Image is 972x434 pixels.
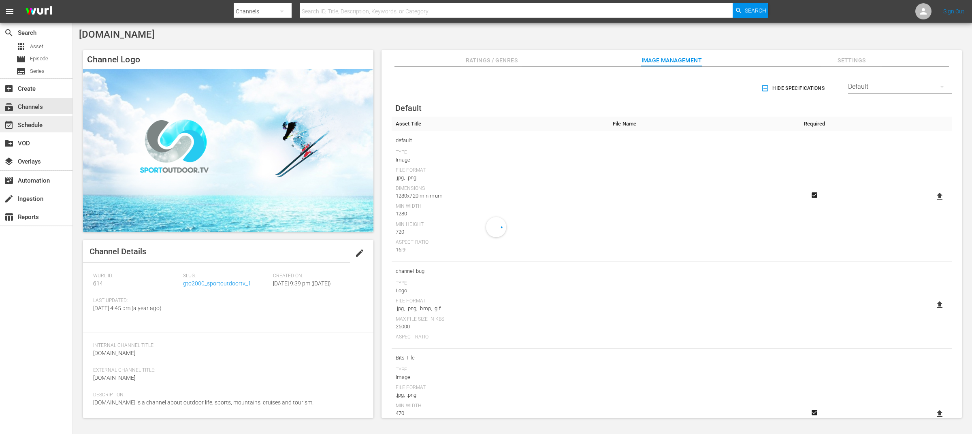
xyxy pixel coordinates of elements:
[396,385,605,391] div: File Format
[848,75,952,98] div: Default
[4,84,14,94] span: Create
[396,228,605,236] div: 720
[93,374,135,381] span: [DOMAIN_NAME]
[396,280,605,287] div: Type
[5,6,15,16] span: menu
[396,135,605,146] span: default
[93,399,313,406] span: [DOMAIN_NAME] is a channel about outdoor life, sports, mountains, cruises and tourism.
[93,343,359,349] span: Internal Channel Title:
[93,350,135,356] span: [DOMAIN_NAME]
[4,212,14,222] span: Reports
[392,117,609,131] th: Asset Title
[396,367,605,373] div: Type
[183,273,269,279] span: Slug:
[30,67,45,75] span: Series
[83,50,373,69] h4: Channel Logo
[396,246,605,254] div: 16:9
[396,192,605,200] div: 1280x720 minimum
[396,210,605,218] div: 1280
[759,77,828,100] button: Hide Specifications
[396,409,605,417] div: 470
[16,54,26,64] span: Episode
[396,334,605,340] div: Aspect Ratio
[745,3,766,18] span: Search
[93,280,103,287] span: 614
[396,203,605,210] div: Min Width
[93,305,162,311] span: [DATE] 4:45 pm (a year ago)
[396,221,605,228] div: Min Height
[396,167,605,174] div: File Format
[4,120,14,130] span: Schedule
[396,185,605,192] div: Dimensions
[355,248,364,258] span: edit
[943,8,964,15] a: Sign Out
[350,243,369,263] button: edit
[16,42,26,51] span: Asset
[30,55,48,63] span: Episode
[93,273,179,279] span: Wurl ID:
[810,191,819,199] svg: Required
[4,194,14,204] span: Ingestion
[93,367,359,374] span: External Channel Title:
[4,176,14,185] span: Automation
[763,84,825,93] span: Hide Specifications
[641,55,702,66] span: Image Management
[273,280,331,287] span: [DATE] 9:39 pm ([DATE])
[396,403,605,409] div: Min Width
[396,373,605,381] div: Image
[810,409,819,416] svg: Required
[821,55,882,66] span: Settings
[4,157,14,166] span: Overlays
[273,273,359,279] span: Created On:
[461,55,522,66] span: Ratings / Genres
[16,66,26,76] span: Series
[396,149,605,156] div: Type
[19,2,58,21] img: ans4CAIJ8jUAAAAAAAAAAAAAAAAAAAAAAAAgQb4GAAAAAAAAAAAAAAAAAAAAAAAAJMjXAAAAAAAAAAAAAAAAAAAAAAAAgAT5G...
[733,3,768,18] button: Search
[90,247,146,256] span: Channel Details
[4,102,14,112] span: Channels
[396,174,605,182] div: .jpg, .png
[183,280,251,287] a: gto2000_sportoutdoortv_1
[609,117,792,131] th: File Name
[93,392,359,398] span: Description:
[396,391,605,399] div: .jpg, .png
[93,298,179,304] span: Last Updated:
[396,304,605,313] div: .jpg, .png, .bmp, .gif
[395,103,422,113] span: Default
[30,43,43,51] span: Asset
[792,117,838,131] th: Required
[79,29,155,40] span: [DOMAIN_NAME]
[396,316,605,323] div: Max File Size In Kbs
[396,323,605,331] div: 25000
[83,69,373,232] img: SportOutdoor.TV
[396,353,605,363] span: Bits Tile
[396,266,605,277] span: channel-bug
[396,156,605,164] div: Image
[396,287,605,295] div: Logo
[4,138,14,148] span: VOD
[4,28,14,38] span: Search
[396,298,605,304] div: File Format
[396,239,605,246] div: Aspect Ratio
